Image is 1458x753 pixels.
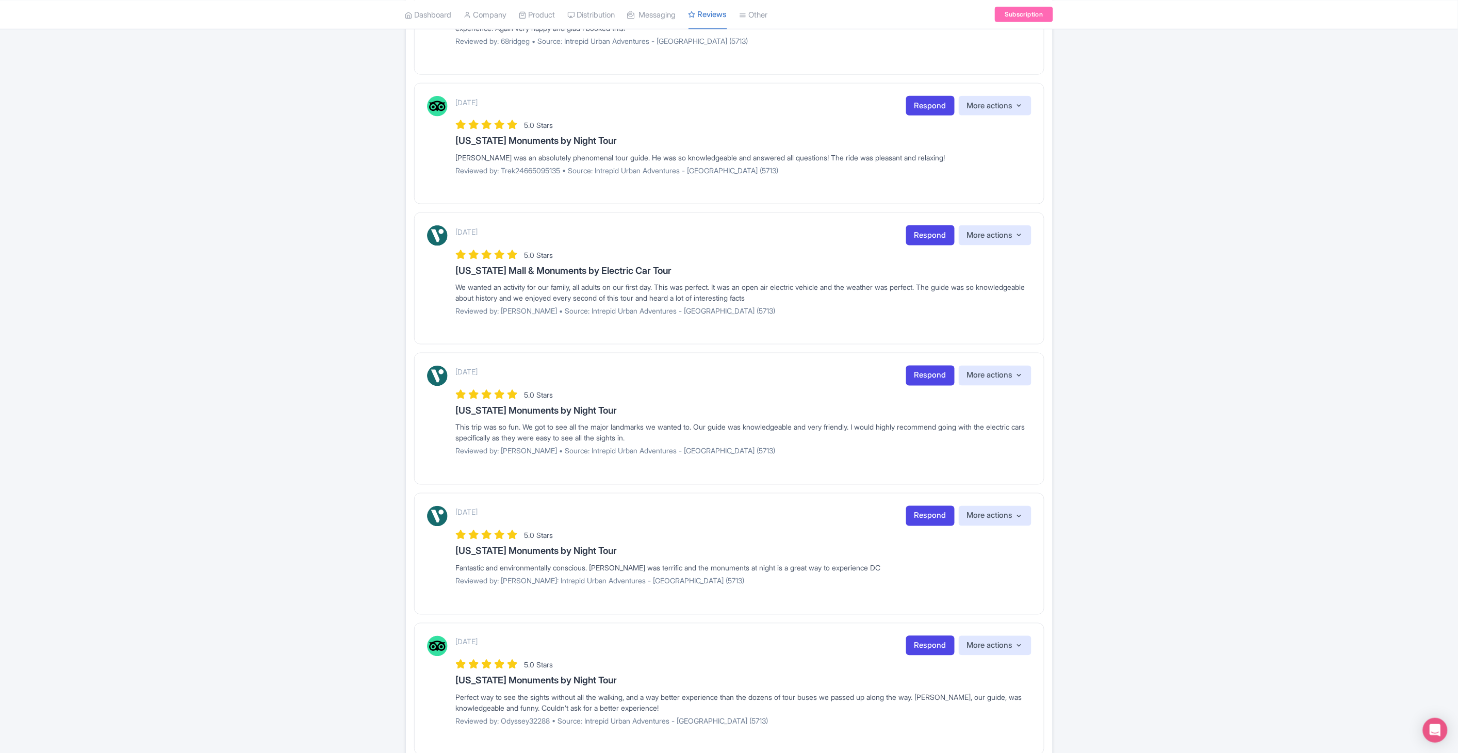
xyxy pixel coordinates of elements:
button: More actions [959,225,1031,245]
h3: [US_STATE] Monuments by Night Tour [456,136,1031,146]
div: We wanted an activity for our family, all adults on our first day. This was perfect. It was an op... [456,282,1031,303]
a: Distribution [568,1,615,29]
span: 5.0 Stars [525,251,553,259]
span: 5.0 Stars [525,121,553,129]
img: Tripadvisor Logo [427,96,448,117]
h3: [US_STATE] Monuments by Night Tour [456,546,1031,556]
img: Viator Logo [427,225,448,246]
p: Reviewed by: [PERSON_NAME] • Source: Intrepid Urban Adventures - [GEOGRAPHIC_DATA] (5713) [456,446,1031,456]
div: [PERSON_NAME] was an absolutely phenomenal tour guide. He was so knowledgeable and answered all q... [456,152,1031,163]
p: Reviewed by: 68ridgeg • Source: Intrepid Urban Adventures - [GEOGRAPHIC_DATA] (5713) [456,36,1031,46]
p: [DATE] [456,636,478,647]
a: Subscription [995,7,1053,22]
h3: [US_STATE] Monuments by Night Tour [456,406,1031,416]
a: Respond [906,366,955,386]
a: Dashboard [405,1,452,29]
div: Perfect way to see the sights without all the walking, and a way better experience than the dozen... [456,692,1031,714]
a: Respond [906,96,955,116]
p: Reviewed by: [PERSON_NAME]: Intrepid Urban Adventures - [GEOGRAPHIC_DATA] (5713) [456,576,1031,586]
img: Viator Logo [427,506,448,527]
div: Open Intercom Messenger [1423,718,1448,743]
button: More actions [959,636,1031,656]
p: [DATE] [456,97,478,108]
a: Product [519,1,555,29]
img: Viator Logo [427,366,448,386]
a: Respond [906,506,955,526]
button: More actions [959,506,1031,526]
button: More actions [959,366,1031,386]
p: [DATE] [456,507,478,518]
p: Reviewed by: Trek24665095135 • Source: Intrepid Urban Adventures - [GEOGRAPHIC_DATA] (5713) [456,165,1031,176]
p: Reviewed by: Odyssey32288 • Source: Intrepid Urban Adventures - [GEOGRAPHIC_DATA] (5713) [456,716,1031,727]
button: More actions [959,96,1031,116]
div: Fantastic and environmentally conscious. [PERSON_NAME] was terrific and the monuments at night is... [456,563,1031,574]
span: 5.0 Stars [525,661,553,669]
span: 5.0 Stars [525,391,553,400]
a: Respond [906,225,955,245]
h3: [US_STATE] Monuments by Night Tour [456,676,1031,686]
img: Tripadvisor Logo [427,636,448,657]
p: [DATE] [456,226,478,237]
span: 5.0 Stars [525,531,553,540]
a: Messaging [628,1,676,29]
p: Reviewed by: [PERSON_NAME] • Source: Intrepid Urban Adventures - [GEOGRAPHIC_DATA] (5713) [456,305,1031,316]
a: Other [740,1,768,29]
div: This trip was so fun. We got to see all the major landmarks we wanted to. Our guide was knowledge... [456,422,1031,444]
p: [DATE] [456,367,478,378]
a: Respond [906,636,955,656]
a: Company [464,1,507,29]
h3: [US_STATE] Mall & Monuments by Electric Car Tour [456,266,1031,276]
